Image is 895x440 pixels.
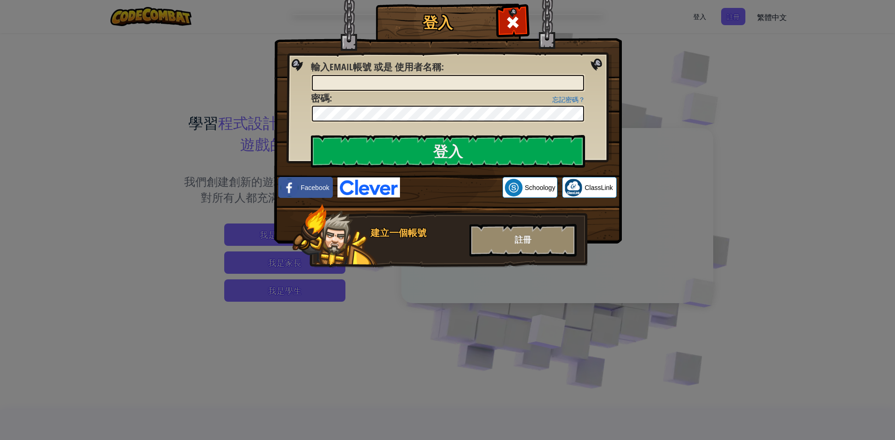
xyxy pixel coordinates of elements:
[552,96,585,103] a: 忘記密碼？
[301,183,329,192] span: Facebook
[469,224,577,257] div: 註冊
[311,61,441,73] span: 輸入Email帳號 或是 使用者名稱
[400,177,503,198] iframe: 「使用 Google 帳戶登入」按鈕
[311,61,444,74] label: :
[371,226,464,240] div: 建立一個帳號
[311,135,585,168] input: 登入
[565,179,582,196] img: classlink-logo-small.png
[505,179,523,196] img: schoology.png
[525,183,555,192] span: Schoology
[585,183,613,192] span: ClassLink
[311,92,332,105] label: :
[337,177,400,197] img: clever-logo-blue.png
[311,92,330,104] span: 密碼
[281,179,298,196] img: facebook_small.png
[378,14,497,31] h1: 登入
